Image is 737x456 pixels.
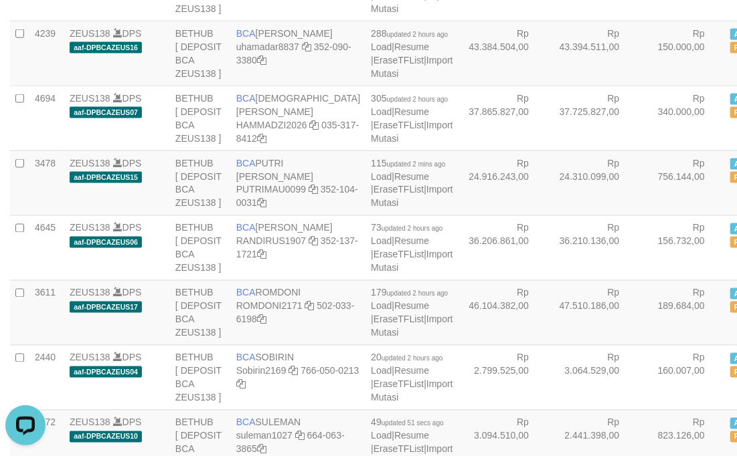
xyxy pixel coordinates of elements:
[70,28,110,39] a: ZEUS138
[639,215,725,280] td: Rp 156.732,00
[371,55,453,79] a: Import Mutasi
[231,86,365,150] td: [DEMOGRAPHIC_DATA][PERSON_NAME] 035-317-8412
[170,86,231,150] td: BETHUB [ DEPOSIT BCA ZEUS138 ]
[459,21,549,86] td: Rp 43.384.504,00
[70,288,110,298] a: ZEUS138
[64,345,170,410] td: DPS
[236,185,306,195] a: PUTRIMAU0099
[549,150,639,215] td: Rp 24.310.099,00
[459,345,549,410] td: Rp 2.799.525,00
[236,366,286,376] a: Sobirin2169
[387,160,446,168] span: updated 2 mins ago
[295,431,305,441] a: Copy suleman1027 to clipboard
[70,172,142,183] span: aaf-DPBCAZEUS15
[371,236,392,247] a: Load
[371,379,453,403] a: Import Mutasi
[394,301,429,312] a: Resume
[310,120,319,130] a: Copy HAMMADZI2026 to clipboard
[236,288,256,298] span: BCA
[70,223,110,233] a: ZEUS138
[231,345,365,410] td: SOBIRIN 766-050-0213
[639,150,725,215] td: Rp 756.144,00
[371,41,392,52] a: Load
[236,417,256,428] span: BCA
[236,223,256,233] span: BCA
[371,431,392,441] a: Load
[394,366,429,376] a: Resume
[170,215,231,280] td: BETHUB [ DEPOSIT BCA ZEUS138 ]
[257,198,266,209] a: Copy 3521040031 to clipboard
[170,280,231,345] td: BETHUB [ DEPOSIT BCA ZEUS138 ]
[70,366,142,378] span: aaf-DPBCAZEUS04
[302,41,311,52] a: Copy uhamadar8837 to clipboard
[236,352,256,363] span: BCA
[371,288,448,298] span: 179
[70,93,110,104] a: ZEUS138
[236,158,256,168] span: BCA
[170,21,231,86] td: BETHUB [ DEPOSIT BCA ZEUS138 ]
[29,150,64,215] td: 3478
[371,288,453,338] span: | | |
[309,185,318,195] a: Copy PUTRIMAU0099 to clipboard
[70,107,142,118] span: aaf-DPBCAZEUS07
[236,93,256,104] span: BCA
[382,420,444,427] span: updated 51 secs ago
[257,133,266,144] a: Copy 0353178412 to clipboard
[371,314,453,338] a: Import Mutasi
[639,345,725,410] td: Rp 160.007,00
[5,5,46,45] button: Open LiveChat chat widget
[371,28,448,39] span: 288
[257,314,266,325] a: Copy 5020336198 to clipboard
[394,431,429,441] a: Resume
[639,21,725,86] td: Rp 150.000,00
[289,366,298,376] a: Copy Sobirin2169 to clipboard
[371,106,392,117] a: Load
[231,215,365,280] td: [PERSON_NAME] 352-137-1721
[459,280,549,345] td: Rp 46.104.382,00
[64,86,170,150] td: DPS
[394,106,429,117] a: Resume
[371,158,445,168] span: 115
[374,249,424,260] a: EraseTFList
[371,120,453,144] a: Import Mutasi
[70,302,142,313] span: aaf-DPBCAZEUS17
[374,444,424,455] a: EraseTFList
[374,120,424,130] a: EraseTFList
[382,225,443,233] span: updated 2 hours ago
[371,352,442,363] span: 20
[374,185,424,195] a: EraseTFList
[549,280,639,345] td: Rp 47.510.186,00
[231,150,365,215] td: PUTRI [PERSON_NAME] 352-104-0031
[371,249,453,273] a: Import Mutasi
[64,280,170,345] td: DPS
[549,215,639,280] td: Rp 36.210.136,00
[257,249,266,260] a: Copy 3521371721 to clipboard
[371,352,453,403] span: | | |
[371,301,392,312] a: Load
[64,21,170,86] td: DPS
[236,41,299,52] a: uhamadar8837
[64,215,170,280] td: DPS
[549,21,639,86] td: Rp 43.394.511,00
[236,28,256,39] span: BCA
[29,345,64,410] td: 2440
[394,171,429,182] a: Resume
[371,171,392,182] a: Load
[170,150,231,215] td: BETHUB [ DEPOSIT BCA ZEUS138 ]
[29,86,64,150] td: 4694
[236,236,306,247] a: RANDIRUS1907
[374,379,424,390] a: EraseTFList
[70,431,142,443] span: aaf-DPBCAZEUS10
[70,417,110,428] a: ZEUS138
[231,280,365,345] td: ROMDONI 502-033-6198
[257,55,266,66] a: Copy 3520903380 to clipboard
[382,355,443,362] span: updated 2 hours ago
[236,120,307,130] a: HAMMADZI2026
[170,345,231,410] td: BETHUB [ DEPOSIT BCA ZEUS138 ]
[371,223,453,273] span: | | |
[236,431,293,441] a: suleman1027
[371,93,448,104] span: 305
[70,42,142,53] span: aaf-DPBCAZEUS16
[549,86,639,150] td: Rp 37.725.827,00
[309,236,318,247] a: Copy RANDIRUS1907 to clipboard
